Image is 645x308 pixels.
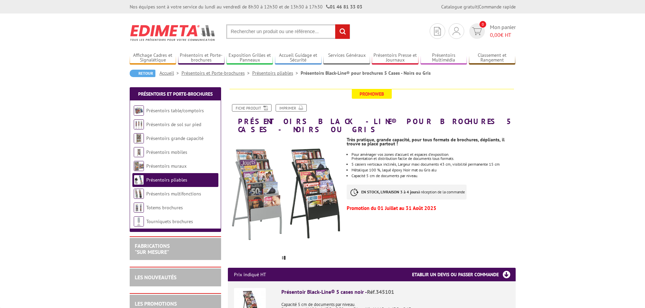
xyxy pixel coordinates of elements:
[232,104,272,112] a: Fiche produit
[301,70,431,76] li: Présentoirs Black-Line® pour brochures 5 Cases - Noirs ou Gris
[135,274,176,281] a: LES NOUVEAUTÉS
[335,24,350,39] input: rechercher
[351,162,515,166] li: 5 casiers verticaux inclinés, Largeur maxi documents 43 cm, visibilité permanente 15 cm
[252,70,301,76] a: Présentoirs pliables
[367,288,394,295] span: Réf.345101
[372,52,418,64] a: Présentoirs Presse et Journaux
[412,268,516,281] h3: Etablir un devis ou passer commande
[441,4,478,10] a: Catalogue gratuit
[227,52,273,64] a: Exposition Grilles et Panneaux
[468,23,516,39] a: devis rapide 0 Mon panier 0,00€ HT
[130,52,176,64] a: Affichage Cadres et Signalétique
[347,206,515,210] p: Promotion du 01 Juillet au 31 Août 2025
[181,70,252,76] a: Présentoirs et Porte-brochures
[146,163,187,169] a: Présentoirs muraux
[421,52,467,64] a: Présentoirs Multimédia
[130,3,362,10] div: Nos équipes sont à votre service du lundi au vendredi de 8h30 à 12h30 et de 13h30 à 17h30
[351,152,515,161] li: Pour aménager vos zones d'accueil et espaces d'exposition. Présentation et distribution facile de...
[134,216,144,227] img: Tourniquets brochures
[441,3,516,10] div: |
[434,27,441,35] img: devis rapide
[146,218,193,224] a: Tourniquets brochures
[146,177,187,183] a: Présentoirs pliables
[226,24,350,39] input: Rechercher un produit ou une référence...
[146,205,183,211] a: Totems brochures
[134,133,144,143] img: Présentoirs grande capacité
[134,161,144,171] img: Présentoirs muraux
[490,31,516,39] span: € HT
[228,137,342,251] img: presentoirs_de_sol_345101_1.jpg
[138,91,213,97] a: Présentoirs et Porte-brochures
[453,27,460,35] img: devis rapide
[479,21,486,28] span: 0
[146,108,204,114] a: Présentoirs table/comptoirs
[490,23,516,39] span: Mon panier
[275,52,322,64] a: Accueil Guidage et Sécurité
[134,175,144,185] img: Présentoirs pliables
[347,185,467,199] p: à réception de la commande
[135,242,170,255] a: FABRICATIONS"Sur Mesure"
[146,149,187,155] a: Présentoirs mobiles
[134,147,144,157] img: Présentoirs mobiles
[134,203,144,213] img: Totems brochures
[323,52,370,64] a: Services Généraux
[281,288,510,296] div: Présentoir Black-Line® 5 cases noir -
[469,52,516,64] a: Classement et Rangement
[134,189,144,199] img: Présentoirs multifonctions
[146,121,201,127] a: Présentoirs de sol sur pied
[479,4,516,10] a: Commande rapide
[146,191,201,197] a: Présentoirs multifonctions
[234,268,266,281] p: Prix indiqué HT
[159,70,181,76] a: Accueil
[490,31,500,38] span: 0,00
[472,27,482,35] img: devis rapide
[130,20,216,45] img: Edimeta
[361,189,418,194] strong: EN STOCK, LIVRAISON 3 à 4 jours
[326,4,362,10] strong: 01 46 81 33 03
[134,119,144,129] img: Présentoirs de sol sur pied
[352,89,392,99] span: Promoweb
[178,52,225,64] a: Présentoirs et Porte-brochures
[351,174,515,178] li: Capacité 5 cm de documents par niveau.
[276,104,307,112] a: Imprimer
[135,300,177,307] a: LES PROMOTIONS
[347,137,504,147] strong: Très pratique, grande capacité, pour tous formats de brochures, dépliants, il trouve sa place par...
[351,168,515,172] li: Métalique 100 %, laqué époxy Noir mat ou Gris alu
[130,70,155,77] a: Retour
[134,105,144,116] img: Présentoirs table/comptoirs
[146,135,203,141] a: Présentoirs grande capacité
